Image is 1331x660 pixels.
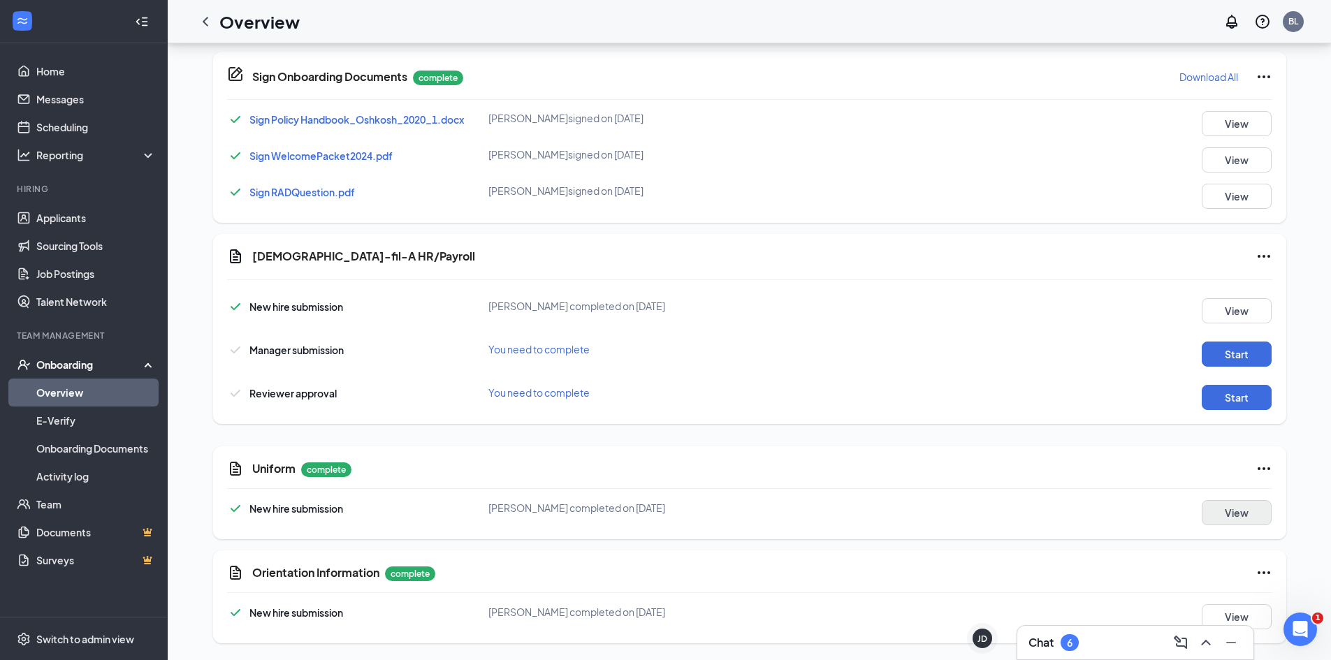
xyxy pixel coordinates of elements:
p: complete [413,71,463,85]
button: ChevronUp [1195,631,1217,654]
a: Overview [36,379,156,406]
a: Home [36,57,156,85]
button: ComposeMessage [1170,631,1192,654]
button: View [1202,298,1272,323]
svg: CustomFormIcon [227,564,244,581]
svg: Ellipses [1256,68,1272,85]
span: [PERSON_NAME] completed on [DATE] [488,606,665,618]
button: View [1202,184,1272,209]
a: Applicants [36,204,156,232]
span: [PERSON_NAME] completed on [DATE] [488,300,665,312]
button: View [1202,604,1272,629]
span: Reviewer approval [249,387,337,399]
span: New hire submission [249,606,343,619]
h5: [DEMOGRAPHIC_DATA]-fil-A HR/Payroll [252,249,475,264]
a: Team [36,490,156,518]
a: Scheduling [36,113,156,141]
svg: Checkmark [227,342,244,358]
svg: ComposeMessage [1172,634,1189,651]
svg: Document [227,248,244,265]
svg: Checkmark [227,111,244,128]
svg: Checkmark [227,500,244,517]
button: View [1202,111,1272,136]
svg: QuestionInfo [1254,13,1271,30]
a: Sourcing Tools [36,232,156,260]
svg: Checkmark [227,147,244,164]
div: [PERSON_NAME] signed on [DATE] [488,147,837,161]
div: JD [977,633,987,645]
button: Start [1202,385,1272,410]
a: E-Verify [36,406,156,434]
p: complete [385,566,435,581]
a: Job Postings [36,260,156,288]
span: You need to complete [488,343,590,355]
a: Messages [36,85,156,113]
p: complete [301,462,351,477]
a: Sign RADQuestion.pdf [249,186,355,198]
svg: Ellipses [1256,460,1272,477]
a: Activity log [36,462,156,490]
h1: Overview [219,10,300,34]
h5: Orientation Information [252,565,379,580]
a: Sign WelcomePacket2024.pdf [249,149,393,162]
svg: WorkstreamLogo [15,14,29,28]
svg: UserCheck [17,358,31,372]
svg: Ellipses [1256,564,1272,581]
svg: CompanyDocumentIcon [227,66,244,82]
div: Switch to admin view [36,632,134,646]
svg: Checkmark [227,385,244,402]
a: Sign Policy Handbook_Oshkosh_2020_1.docx [249,113,464,126]
div: Reporting [36,148,157,162]
div: [PERSON_NAME] signed on [DATE] [488,184,837,198]
svg: Checkmark [227,298,244,315]
h5: Uniform [252,461,296,476]
a: Talent Network [36,288,156,316]
h3: Chat [1028,635,1054,650]
svg: Collapse [135,15,149,29]
span: New hire submission [249,300,343,313]
button: View [1202,147,1272,173]
svg: Ellipses [1256,248,1272,265]
div: [PERSON_NAME] signed on [DATE] [488,111,837,125]
p: Download All [1179,70,1238,84]
div: 6 [1067,637,1072,649]
svg: Notifications [1223,13,1240,30]
a: DocumentsCrown [36,518,156,546]
svg: ChevronUp [1198,634,1214,651]
button: Minimize [1220,631,1242,654]
div: BL [1288,15,1298,27]
div: Hiring [17,183,153,195]
svg: Analysis [17,148,31,162]
svg: ChevronLeft [197,13,214,30]
svg: Checkmark [227,184,244,200]
div: Team Management [17,330,153,342]
button: View [1202,500,1272,525]
svg: Checkmark [227,604,244,621]
button: Start [1202,342,1272,367]
svg: Minimize [1223,634,1239,651]
button: Download All [1179,66,1239,88]
span: [PERSON_NAME] completed on [DATE] [488,501,665,514]
a: SurveysCrown [36,546,156,574]
iframe: Intercom live chat [1283,613,1317,646]
div: Onboarding [36,358,144,372]
span: 1 [1312,613,1323,624]
span: You need to complete [488,386,590,399]
svg: Settings [17,632,31,646]
h5: Sign Onboarding Documents [252,69,407,85]
svg: CustomFormIcon [227,460,244,477]
a: Onboarding Documents [36,434,156,462]
span: New hire submission [249,502,343,515]
span: Manager submission [249,344,344,356]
